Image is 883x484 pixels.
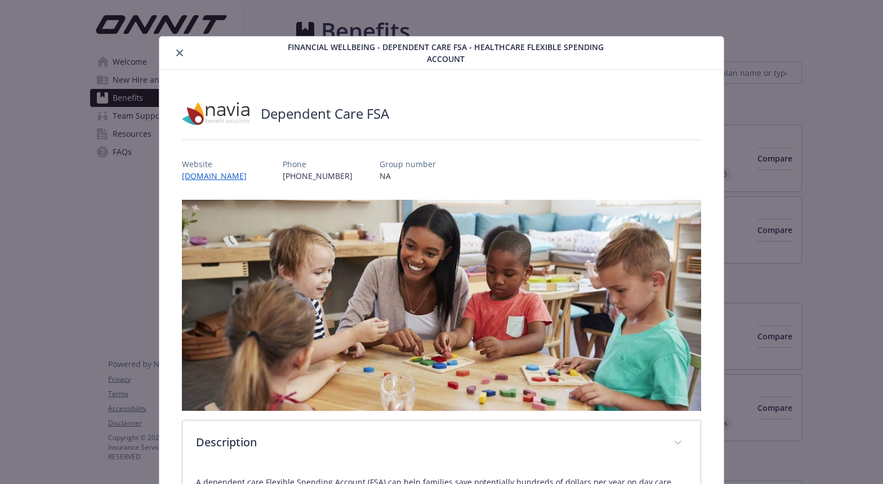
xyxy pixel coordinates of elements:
p: [PHONE_NUMBER] [283,170,353,182]
button: close [173,46,186,60]
a: [DOMAIN_NAME] [182,171,256,181]
p: Website [182,158,256,170]
p: Phone [283,158,353,170]
div: Description [182,420,701,467]
img: banner [182,200,701,411]
span: Financial Wellbeing - Dependent Care FSA - Healthcare Flexible Spending Account [279,41,612,65]
h2: Dependent Care FSA [261,104,389,123]
p: Description [196,434,660,451]
p: NA [380,170,436,182]
p: Group number [380,158,436,170]
img: Navia Benefit Solutions [182,97,249,131]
